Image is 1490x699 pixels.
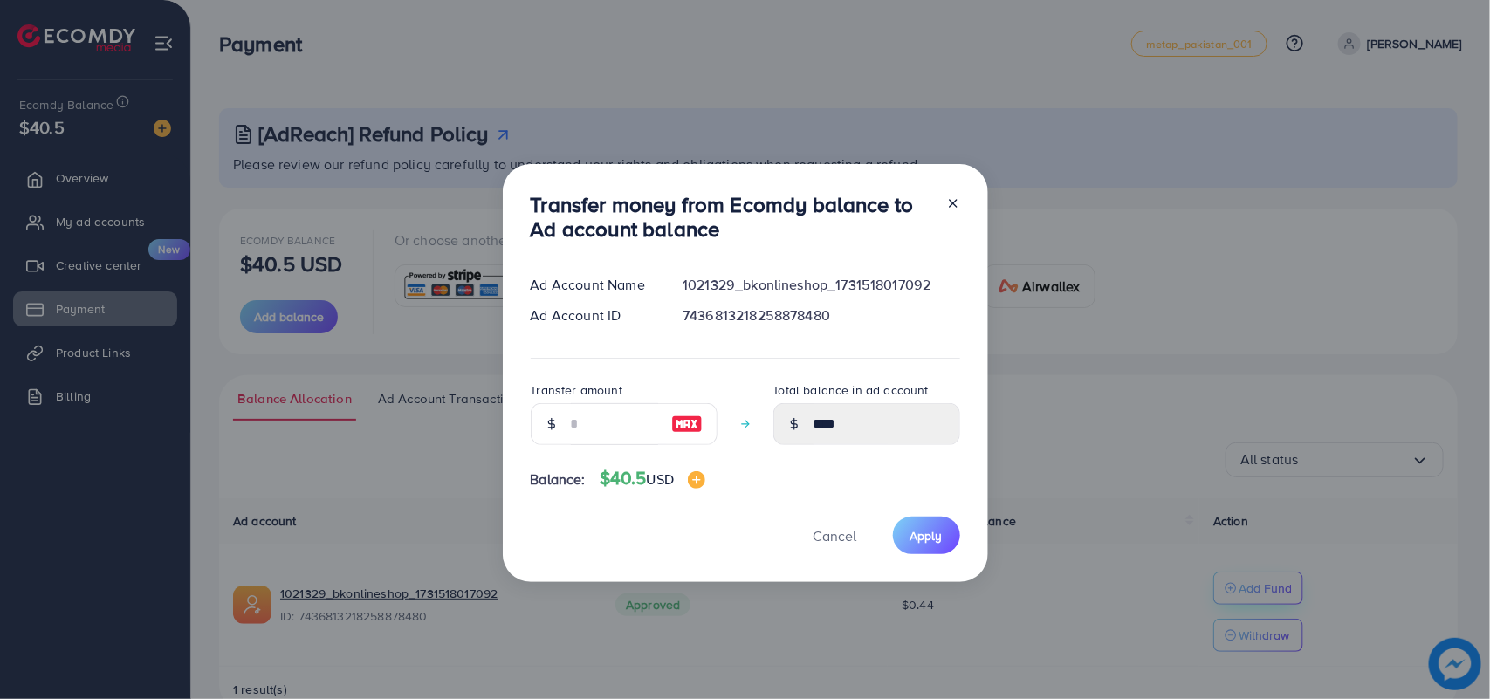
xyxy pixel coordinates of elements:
label: Transfer amount [531,381,622,399]
button: Cancel [792,517,879,554]
div: Ad Account Name [517,275,669,295]
span: Cancel [814,526,857,545]
img: image [688,471,705,489]
h4: $40.5 [600,468,705,490]
span: USD [647,469,674,489]
div: 7436813218258878480 [669,305,973,326]
h3: Transfer money from Ecomdy balance to Ad account balance [531,192,932,243]
div: Ad Account ID [517,305,669,326]
label: Total balance in ad account [773,381,929,399]
span: Balance: [531,469,586,490]
div: 1021329_bkonlineshop_1731518017092 [669,275,973,295]
img: image [671,414,703,435]
span: Apply [910,527,943,545]
button: Apply [893,517,960,554]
